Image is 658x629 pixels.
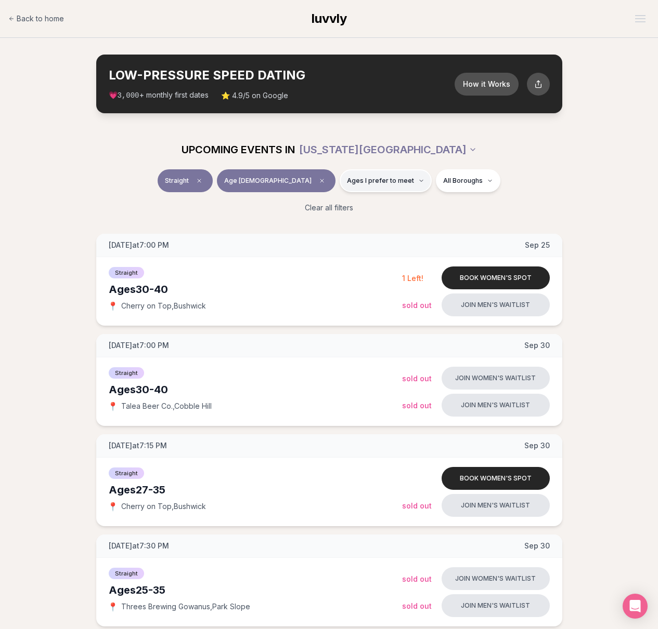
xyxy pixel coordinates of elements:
[121,601,250,612] span: Threes Brewing Gowanus , Park Slope
[402,374,432,383] span: Sold Out
[109,568,144,579] span: Straight
[442,394,550,417] button: Join men's waitlist
[121,301,206,311] span: Cherry on Top , Bushwick
[442,266,550,289] button: Book women's spot
[109,240,169,250] span: [DATE] at 7:00 PM
[443,177,483,185] span: All Boroughs
[109,541,169,551] span: [DATE] at 7:30 PM
[316,175,328,187] span: Clear age
[109,90,209,101] span: 💗 + monthly first dates
[109,440,167,451] span: [DATE] at 7:15 PM
[109,340,169,351] span: [DATE] at 7:00 PM
[524,541,550,551] span: Sep 30
[299,138,477,161] button: [US_STATE][GEOGRAPHIC_DATA]
[402,274,423,283] span: 1 Left!
[524,440,550,451] span: Sep 30
[109,382,402,397] div: Ages 30-40
[525,240,550,250] span: Sep 25
[165,177,189,185] span: Straight
[402,574,432,583] span: Sold Out
[224,177,312,185] span: Age [DEMOGRAPHIC_DATA]
[402,401,432,410] span: Sold Out
[109,402,117,410] span: 📍
[217,169,336,192] button: Age [DEMOGRAPHIC_DATA]Clear age
[442,467,550,490] button: Book women's spot
[402,301,432,310] span: Sold Out
[524,340,550,351] span: Sep 30
[442,367,550,390] button: Join women's waitlist
[158,169,213,192] button: StraightClear event type filter
[109,267,144,278] span: Straight
[442,567,550,590] button: Join women's waitlist
[17,14,64,24] span: Back to home
[121,501,206,512] span: Cherry on Top , Bushwick
[347,177,414,185] span: Ages I prefer to meet
[109,467,144,479] span: Straight
[623,594,648,619] div: Open Intercom Messenger
[109,367,144,379] span: Straight
[631,11,650,26] button: Open menu
[340,169,432,192] button: Ages I prefer to meet
[121,401,212,411] span: Talea Beer Co. , Cobble Hill
[221,90,288,101] span: ⭐ 4.9/5 on Google
[109,603,117,611] span: 📍
[402,601,432,610] span: Sold Out
[109,483,402,497] div: Ages 27-35
[8,8,64,29] a: Back to home
[312,11,347,26] span: luvvly
[109,583,402,597] div: Ages 25-35
[109,282,402,297] div: Ages 30-40
[118,91,139,100] span: 3,000
[402,501,432,510] span: Sold Out
[109,502,117,511] span: 📍
[299,196,359,219] button: Clear all filters
[193,175,205,187] span: Clear event type filter
[442,293,550,316] button: Join men's waitlist
[109,67,455,84] h2: LOW-PRESSURE SPEED DATING
[442,494,550,517] button: Join men's waitlist
[455,73,519,96] button: How it Works
[312,10,347,27] a: luvvly
[436,169,500,192] button: All Boroughs
[442,594,550,617] button: Join men's waitlist
[109,302,117,310] span: 📍
[182,142,295,157] span: UPCOMING EVENTS IN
